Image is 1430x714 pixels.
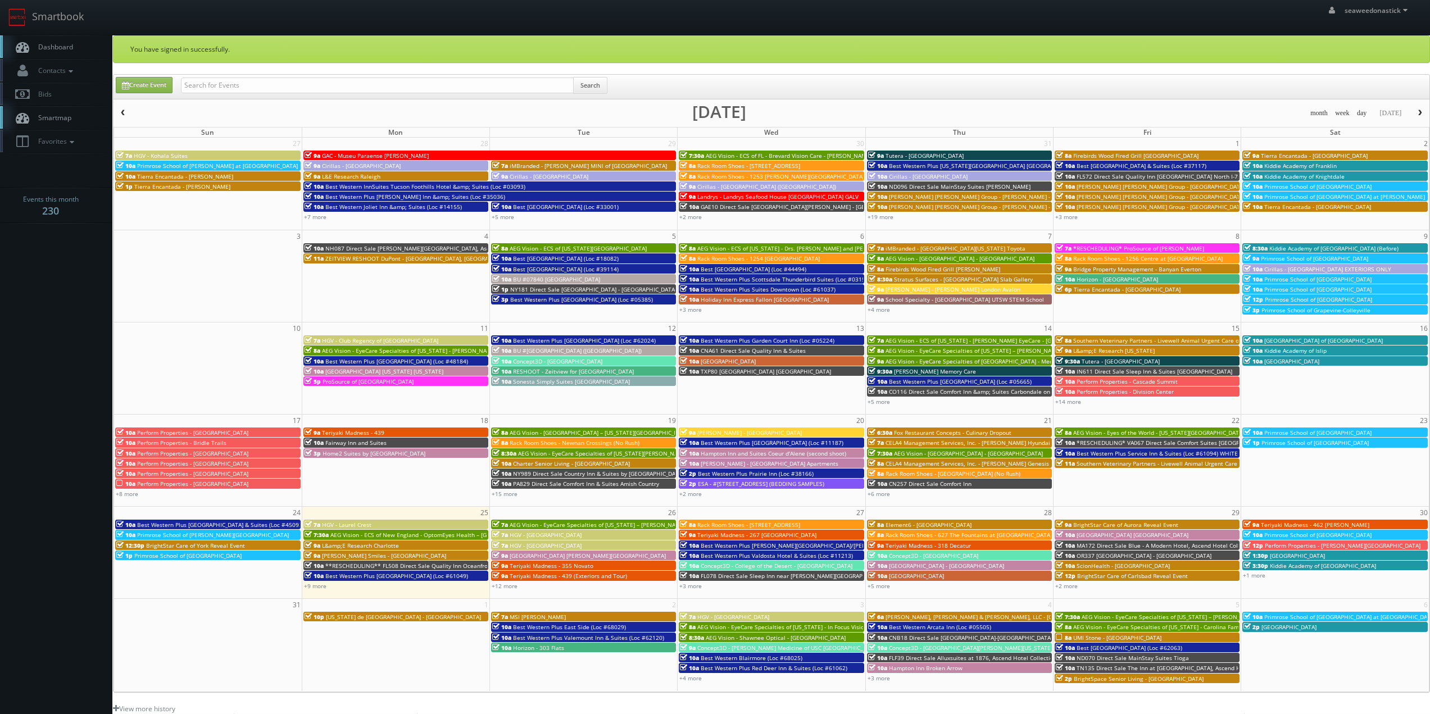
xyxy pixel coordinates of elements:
[492,521,508,529] span: 7a
[698,470,814,477] span: Best Western Plus Prairie Inn (Loc #38166)
[510,244,647,252] span: AEG Vision - ECS of [US_STATE][GEOGRAPHIC_DATA]
[1264,162,1337,170] span: Kiddie Academy of Franklin
[701,203,911,211] span: GAE10 Direct Sale [GEOGRAPHIC_DATA][PERSON_NAME] - [GEOGRAPHIC_DATA]
[697,254,820,262] span: Rack Room Shoes - 1254 [GEOGRAPHIC_DATA]
[868,398,890,406] a: +5 more
[886,470,1020,477] span: Rack Room Shoes - [GEOGRAPHIC_DATA] (No Rush)
[868,285,884,293] span: 9a
[1056,244,1072,252] span: 7a
[1073,265,1201,273] span: Bridge Property Management - Banyan Everton
[1264,172,1345,180] span: Kiddie Academy of Knightdale
[680,275,699,283] span: 10a
[1264,183,1372,190] span: Primrose School of [GEOGRAPHIC_DATA]
[868,439,884,447] span: 7a
[1056,347,1072,354] span: 9a
[894,449,1043,457] span: AEG Vision - [GEOGRAPHIC_DATA] - [GEOGRAPHIC_DATA]
[1243,306,1260,314] span: 3p
[33,137,77,146] span: Favorites
[513,357,602,365] span: Concept3D - [GEOGRAPHIC_DATA]
[518,449,741,457] span: AEG Vision - EyeCare Specialties of [US_STATE][PERSON_NAME] Eyecare Associates
[1056,254,1072,262] span: 8a
[137,172,233,180] span: Tierra Encantada - [PERSON_NAME]
[886,521,972,529] span: Element6 - [GEOGRAPHIC_DATA]
[680,439,699,447] span: 10a
[116,470,135,477] span: 10a
[680,357,699,365] span: 10a
[492,480,511,488] span: 10a
[1264,203,1371,211] span: Tierra Encantada - [GEOGRAPHIC_DATA]
[868,470,884,477] span: 8a
[134,183,230,190] span: Tierra Encantada - [PERSON_NAME]
[868,480,887,488] span: 10a
[304,213,326,221] a: +7 more
[510,429,751,436] span: AEG Vision - [GEOGRAPHIC_DATA] – [US_STATE][GEOGRAPHIC_DATA]. ([GEOGRAPHIC_DATA])
[886,254,1034,262] span: AEG Vision - [GEOGRAPHIC_DATA] - [GEOGRAPHIC_DATA]
[868,429,892,436] span: 6:30a
[886,336,1161,344] span: AEG Vision - ECS of [US_STATE] - [PERSON_NAME] EyeCare - [GEOGRAPHIC_DATA] ([GEOGRAPHIC_DATA])
[305,193,324,201] span: 10a
[1055,398,1081,406] a: +14 more
[137,162,298,170] span: Primrose School of [PERSON_NAME] at [GEOGRAPHIC_DATA]
[1243,439,1260,447] span: 1p
[1056,285,1072,293] span: 6p
[889,183,1030,190] span: ND096 Direct Sale MainStay Suites [PERSON_NAME]
[305,357,324,365] span: 10a
[513,460,630,467] span: Charter Senior Living - [GEOGRAPHIC_DATA]
[868,449,892,457] span: 7:30a
[492,162,508,170] span: 7a
[1264,357,1319,365] span: [GEOGRAPHIC_DATA]
[701,367,831,375] span: TXP80 [GEOGRAPHIC_DATA] [GEOGRAPHIC_DATA]
[1056,388,1075,395] span: 10a
[1261,439,1369,447] span: Primrose School of [GEOGRAPHIC_DATA]
[894,275,1033,283] span: Stratus Surfaces - [GEOGRAPHIC_DATA] Slab Gallery
[1073,254,1223,262] span: Rack Room Shoes - 1256 Centre at [GEOGRAPHIC_DATA]
[492,336,511,344] span: 10a
[510,162,667,170] span: iMBranded - [PERSON_NAME] MINI of [GEOGRAPHIC_DATA]
[680,460,699,467] span: 10a
[513,480,659,488] span: PA829 Direct Sale Comfort Inn & Suites Amish Country
[868,152,884,160] span: 9a
[868,295,884,303] span: 9a
[325,203,462,211] span: Best Western Joliet Inn &amp; Suites (Loc #14155)
[868,388,887,395] span: 10a
[680,203,699,211] span: 10a
[137,449,248,457] span: Perform Properties - [GEOGRAPHIC_DATA]
[868,244,884,252] span: 7a
[868,490,890,498] a: +6 more
[492,213,514,221] a: +5 more
[1056,152,1072,160] span: 8a
[868,254,884,262] span: 8a
[868,378,887,385] span: 10a
[492,460,511,467] span: 10a
[513,265,619,273] span: Best [GEOGRAPHIC_DATA] (Loc #39114)
[1345,6,1411,15] span: seaweedonastick
[1056,336,1072,344] span: 8a
[1073,347,1155,354] span: L&amp;E Research [US_STATE]
[701,347,806,354] span: CNA61 Direct Sale Quality Inn & Suites
[116,490,138,498] a: +8 more
[513,347,642,354] span: BU #[GEOGRAPHIC_DATA] ([GEOGRAPHIC_DATA])
[1243,172,1263,180] span: 10a
[701,336,834,344] span: Best Western Plus Garden Court Inn (Loc #05224)
[894,429,1011,436] span: Fox Restaurant Concepts - Culinary Dropout
[492,429,508,436] span: 8a
[513,203,619,211] span: Best [GEOGRAPHIC_DATA] (Loc #33001)
[1261,306,1370,314] span: Primrose School of Grapevine-Colleyville
[513,336,656,344] span: Best Western Plus [GEOGRAPHIC_DATA] (Loc #62024)
[1074,285,1181,293] span: Tierra Encantada - [GEOGRAPHIC_DATA]
[1056,172,1075,180] span: 10a
[305,162,320,170] span: 9a
[492,378,511,385] span: 10a
[305,336,320,344] span: 7a
[697,172,864,180] span: Rack Room Shoes - 1253 [PERSON_NAME][GEOGRAPHIC_DATA]
[886,285,1020,293] span: [PERSON_NAME] - [PERSON_NAME] London Avalon
[1073,152,1199,160] span: Firebirds Wood Fired Grill [GEOGRAPHIC_DATA]
[868,306,890,313] a: +4 more
[697,244,899,252] span: AEG Vision - ECS of [US_STATE] - Drs. [PERSON_NAME] and [PERSON_NAME]
[492,347,511,354] span: 10a
[510,295,653,303] span: Best Western Plus [GEOGRAPHIC_DATA] (Loc #05385)
[492,470,511,477] span: 10a
[116,77,172,93] a: Create Event
[868,357,884,365] span: 9a
[305,378,321,385] span: 5p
